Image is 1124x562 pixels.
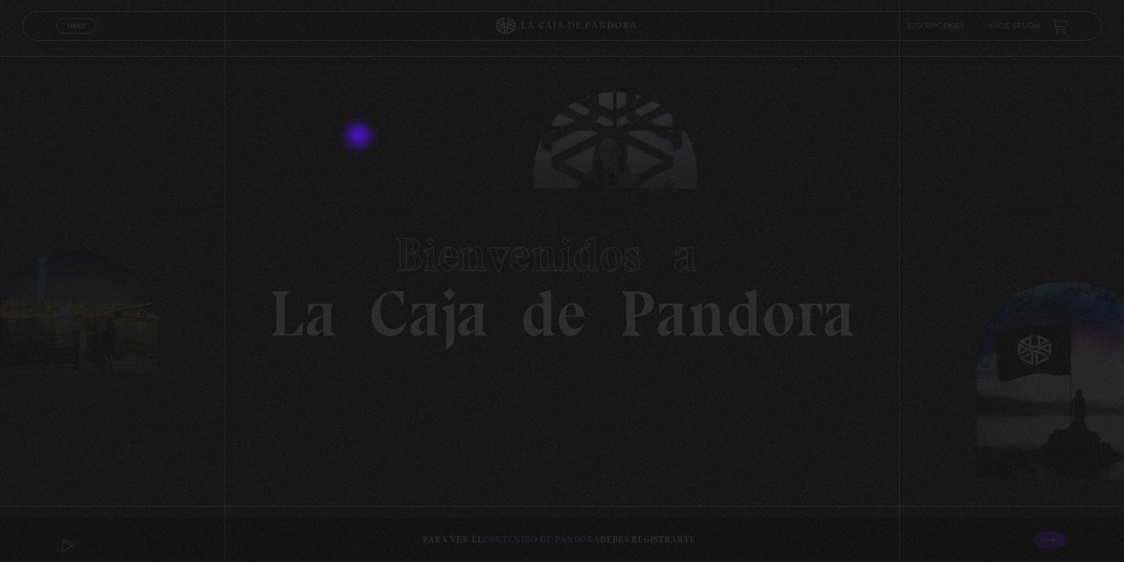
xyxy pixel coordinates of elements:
span: Menu [67,22,86,29]
a: View your shopping cart [1051,18,1067,34]
h1: La Caja de Pandora [269,216,855,346]
p: Para ver el debes registrarte [422,532,696,548]
a: Inicie sesión [988,23,1040,30]
a: Suscripciones [907,23,965,30]
span: Bienvenidos a [395,226,730,283]
span: Cerrar [63,32,90,41]
span: contenido de Pandora [483,534,600,545]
